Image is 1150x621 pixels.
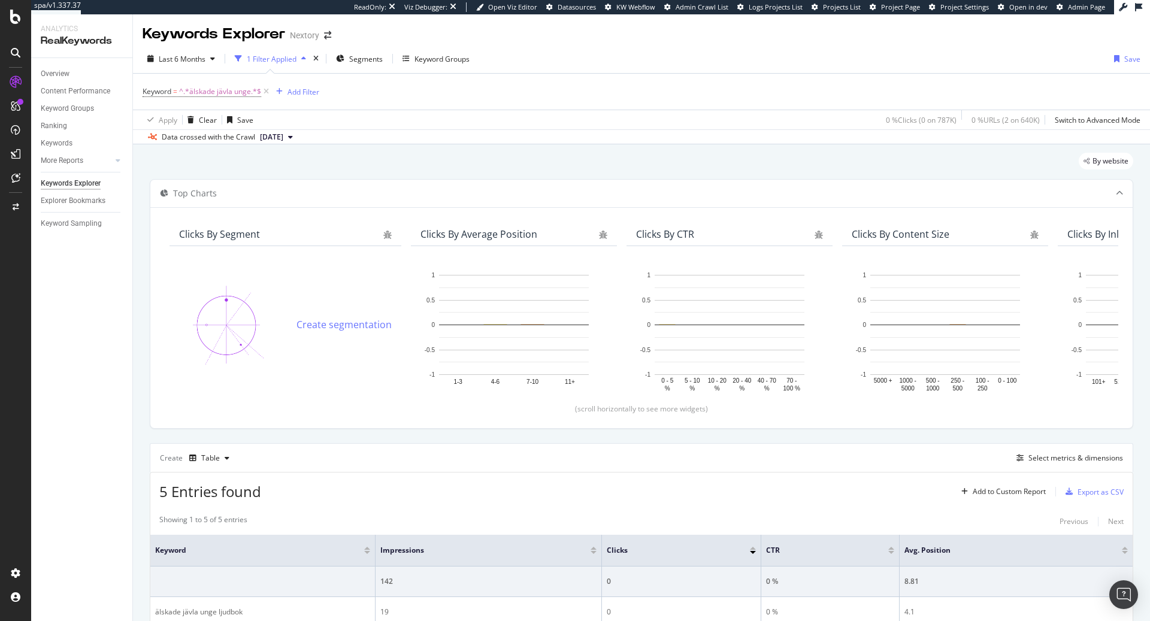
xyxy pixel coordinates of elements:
span: Open in dev [1009,2,1048,11]
button: Previous [1060,514,1088,529]
button: Save [1109,49,1140,68]
text: 0.5 [426,297,435,304]
button: Switch to Advanced Mode [1050,110,1140,129]
div: Switch to Advanced Mode [1055,115,1140,125]
text: -1 [861,371,866,378]
div: Previous [1060,516,1088,526]
text: 101+ [1092,378,1106,385]
text: 0.5 [858,297,866,304]
text: 1 [647,272,650,278]
text: -0.5 [856,347,867,353]
a: Project Page [870,2,920,12]
div: 0 % [766,607,894,617]
a: Keyword Sampling [41,217,124,230]
a: Content Performance [41,85,124,98]
text: 1000 [926,385,940,392]
text: 100 - [976,377,989,384]
div: Showing 1 to 5 of 5 entries [159,514,247,529]
div: Export as CSV [1078,487,1124,497]
text: 0 - 5 [661,377,673,384]
svg: A chart. [852,269,1039,394]
span: Avg. Position [904,545,1104,556]
div: 19 [380,607,597,617]
div: Create [160,449,234,468]
text: -1 [429,371,435,378]
div: Keywords Explorer [143,24,285,44]
a: Logs Projects List [737,2,803,12]
text: 1-3 [453,378,462,385]
span: ^.*älskade jävla unge.*$ [179,83,261,100]
span: Impressions [380,545,573,556]
text: 0 [647,322,650,328]
button: Export as CSV [1061,482,1124,501]
div: Content Performance [41,85,110,98]
div: Add Filter [287,87,319,97]
div: Create segmentation [296,318,392,332]
span: CTR [766,545,870,556]
div: bug [1030,231,1039,239]
text: -0.5 [640,347,651,353]
div: Next [1108,516,1124,526]
div: Select metrics & dimensions [1028,453,1123,463]
text: 11+ [565,378,575,385]
div: legacy label [1079,153,1133,169]
div: 0 % Clicks ( 0 on 787K ) [886,115,957,125]
div: bug [383,231,392,239]
div: 0 [607,607,756,617]
div: Analytics [41,24,123,34]
div: Clicks By Content Size [852,228,949,240]
a: Keywords [41,137,124,150]
div: times [311,53,321,65]
text: 1 [431,272,435,278]
button: [DATE] [255,130,298,144]
text: % [689,385,695,392]
text: 100 % [783,385,800,392]
text: 5 - 10 [685,377,700,384]
div: Nextory [290,29,319,41]
text: 7-10 [526,378,538,385]
div: A chart. [636,269,823,394]
text: 4-6 [491,378,500,385]
text: 0.5 [1073,297,1082,304]
span: Last 6 Months [159,54,205,64]
img: AUysyRYa.png [179,276,277,374]
a: Admin Page [1057,2,1105,12]
a: Datasources [546,2,596,12]
button: Table [184,449,234,468]
text: -0.5 [425,347,435,353]
div: Clicks By CTR [636,228,694,240]
span: Datasources [558,2,596,11]
text: 5000 [901,385,915,392]
div: 8.81 [904,576,1128,587]
text: 5000 + [874,377,892,384]
div: (scroll horizontally to see more widgets) [165,404,1118,414]
svg: A chart. [420,269,607,394]
div: Apply [159,115,177,125]
button: Clear [183,110,217,129]
span: 2025 Sep. 18th [260,132,283,143]
span: Open Viz Editor [488,2,537,11]
text: 20 - 40 [733,377,752,384]
text: -1 [1076,371,1082,378]
div: 4.1 [904,607,1128,617]
button: 1 Filter Applied [230,49,311,68]
span: Keyword [155,545,346,556]
div: bug [815,231,823,239]
text: 10 - 20 [708,377,727,384]
a: More Reports [41,155,112,167]
div: Add to Custom Report [973,488,1046,495]
span: Project Page [881,2,920,11]
text: 1000 - [900,377,916,384]
button: Save [222,110,253,129]
text: 0 [431,322,435,328]
span: Projects List [823,2,861,11]
div: älskade jävla unge ljudbok [155,607,370,617]
button: Add to Custom Report [957,482,1046,501]
span: 5 Entries found [159,481,261,501]
span: = [173,86,177,96]
text: 51-100 [1114,378,1133,385]
span: Keyword [143,86,171,96]
div: Save [1124,54,1140,64]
